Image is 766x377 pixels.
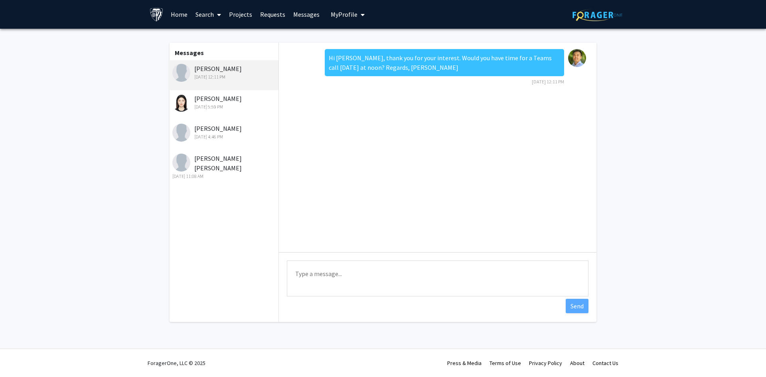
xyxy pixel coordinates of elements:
div: ForagerOne, LLC © 2025 [148,349,205,377]
a: Contact Us [592,359,618,367]
div: [PERSON_NAME] [172,124,276,140]
a: Search [191,0,225,28]
a: About [570,359,584,367]
a: Press & Media [447,359,482,367]
a: Projects [225,0,256,28]
iframe: Chat [6,341,34,371]
div: Hi [PERSON_NAME], thank you for your interest. Would you have time for a Teams call [DATE] at noo... [325,49,564,76]
b: Messages [175,49,204,57]
img: Ahmed Mahfooz Ali Khan [172,154,190,172]
div: [PERSON_NAME] [172,94,276,111]
div: [PERSON_NAME] [172,64,276,81]
div: [DATE] 4:46 PM [172,133,276,140]
a: Terms of Use [490,359,521,367]
button: Send [566,299,588,313]
img: Sloane Heredia [172,124,190,142]
a: Privacy Policy [529,359,562,367]
img: Johns Hopkins University Logo [150,8,164,22]
span: [DATE] 12:11 PM [532,79,564,85]
div: [DATE] 11:08 AM [172,173,276,180]
a: Requests [256,0,289,28]
img: David Park [568,49,586,67]
img: Sijia Qian [172,94,190,112]
img: Saksham Gupta [172,64,190,82]
div: [DATE] 5:59 PM [172,103,276,111]
div: [DATE] 12:11 PM [172,73,276,81]
a: Messages [289,0,324,28]
a: Home [167,0,191,28]
img: ForagerOne Logo [573,9,622,21]
div: [PERSON_NAME] [PERSON_NAME] [172,154,276,180]
span: My Profile [331,10,357,18]
textarea: Message [287,261,588,296]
